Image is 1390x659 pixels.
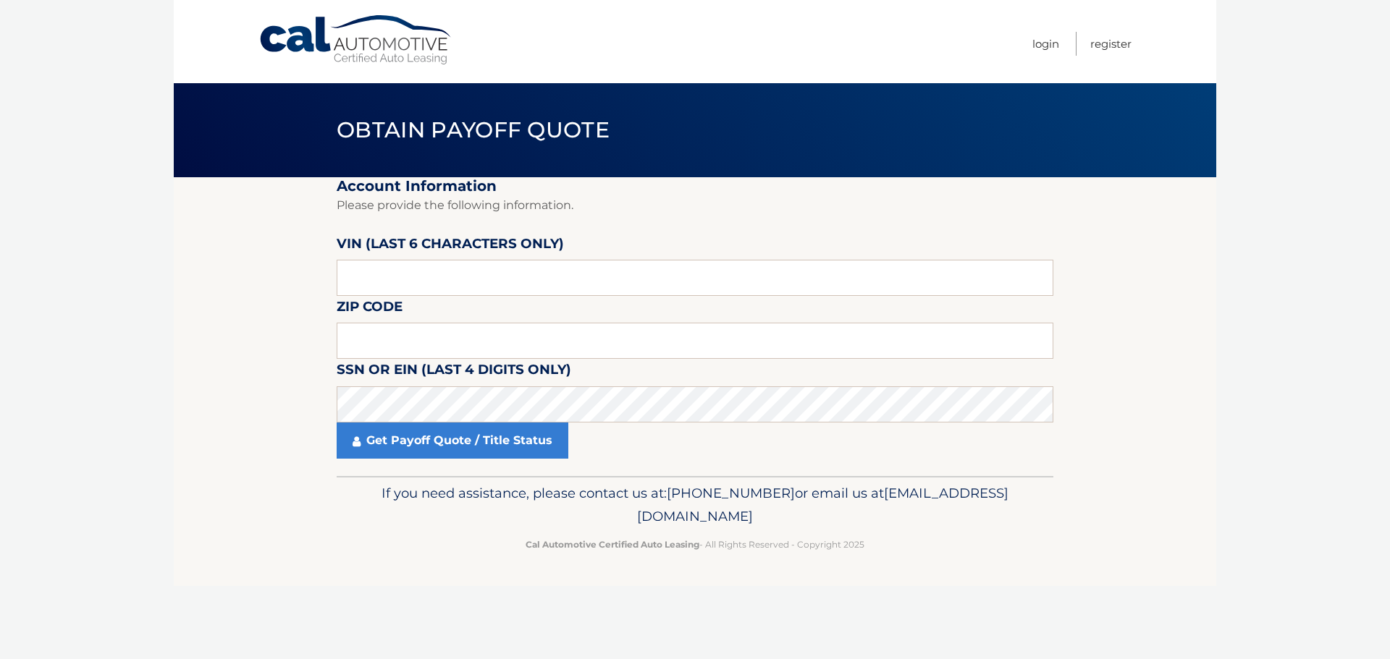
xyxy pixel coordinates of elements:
label: VIN (last 6 characters only) [337,233,564,260]
a: Register [1090,32,1132,56]
p: Please provide the following information. [337,195,1053,216]
a: Login [1032,32,1059,56]
span: [PHONE_NUMBER] [667,485,795,501]
strong: Cal Automotive Certified Auto Leasing [526,539,699,550]
a: Cal Automotive [258,14,454,66]
label: SSN or EIN (last 4 digits only) [337,359,571,386]
label: Zip Code [337,296,403,323]
h2: Account Information [337,177,1053,195]
p: - All Rights Reserved - Copyright 2025 [346,537,1044,552]
span: Obtain Payoff Quote [337,116,610,143]
a: Get Payoff Quote / Title Status [337,422,568,459]
p: If you need assistance, please contact us at: or email us at [346,482,1044,528]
